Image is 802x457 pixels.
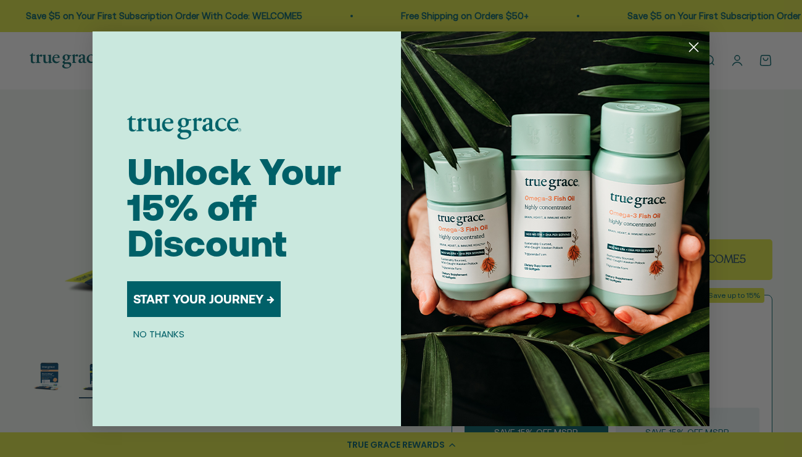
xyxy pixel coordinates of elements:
[401,31,709,426] img: 098727d5-50f8-4f9b-9554-844bb8da1403.jpeg
[683,36,705,58] button: Close dialog
[127,116,241,139] img: logo placeholder
[127,327,191,342] button: NO THANKS
[127,281,281,317] button: START YOUR JOURNEY →
[127,150,341,265] span: Unlock Your 15% off Discount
